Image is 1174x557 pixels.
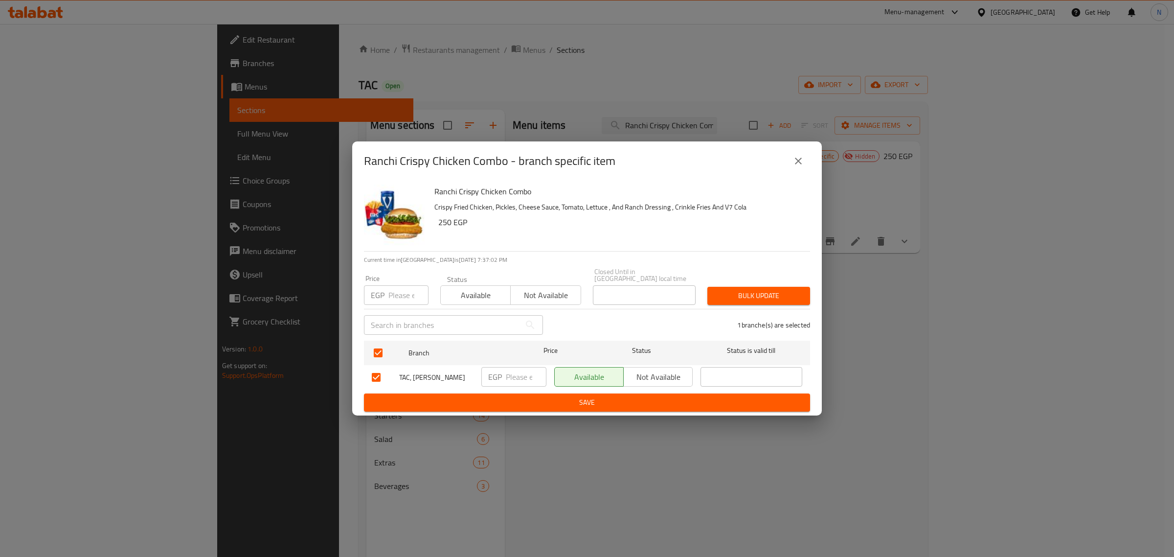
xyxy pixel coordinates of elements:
span: Not available [628,370,689,384]
button: Available [554,367,624,387]
input: Please enter price [388,285,429,305]
input: Search in branches [364,315,520,335]
h6: Ranchi Crispy Chicken Combo [434,185,802,198]
span: TAC, [PERSON_NAME] [399,371,474,384]
button: Not available [623,367,693,387]
button: Bulk update [707,287,810,305]
p: Current time in [GEOGRAPHIC_DATA] is [DATE] 7:37:02 PM [364,255,810,264]
span: Status is valid till [700,345,802,357]
button: Not available [510,285,581,305]
h2: Ranchi Crispy Chicken Combo - branch specific item [364,153,615,169]
span: Available [559,370,620,384]
span: Branch [408,347,510,359]
span: Price [518,345,583,357]
span: Save [372,396,802,409]
span: Available [445,288,507,302]
p: Crispy Fried Chicken, Pickles, Cheese Sauce, Tomato, Lettuce , And Ranch Dressing , Crinkle Fries... [434,201,802,213]
p: 1 branche(s) are selected [737,320,810,330]
span: Status [591,345,693,357]
h6: 250 EGP [438,215,802,229]
img: Ranchi Crispy Chicken Combo [364,185,427,247]
span: Not available [515,288,577,302]
p: EGP [371,289,384,301]
span: Bulk update [715,290,802,302]
p: EGP [488,371,502,383]
button: Save [364,394,810,412]
button: close [787,149,810,173]
button: Available [440,285,511,305]
input: Please enter price [506,367,546,387]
